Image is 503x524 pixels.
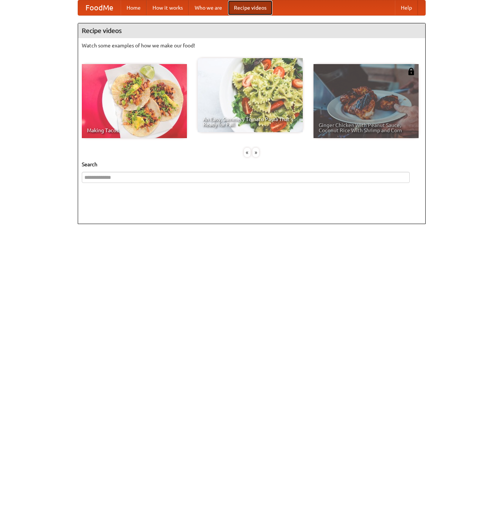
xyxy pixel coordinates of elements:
div: » [252,148,259,157]
p: Watch some examples of how we make our food! [82,42,422,49]
a: Home [121,0,147,15]
a: Recipe videos [228,0,272,15]
span: Making Tacos [87,128,182,133]
h5: Search [82,161,422,168]
div: « [244,148,251,157]
a: An Easy, Summery Tomato Pasta That's Ready for Fall [198,58,303,132]
img: 483408.png [408,68,415,75]
a: Making Tacos [82,64,187,138]
a: Help [395,0,418,15]
h4: Recipe videos [78,23,425,38]
span: An Easy, Summery Tomato Pasta That's Ready for Fall [203,117,298,127]
a: FoodMe [78,0,121,15]
a: Who we are [189,0,228,15]
a: How it works [147,0,189,15]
